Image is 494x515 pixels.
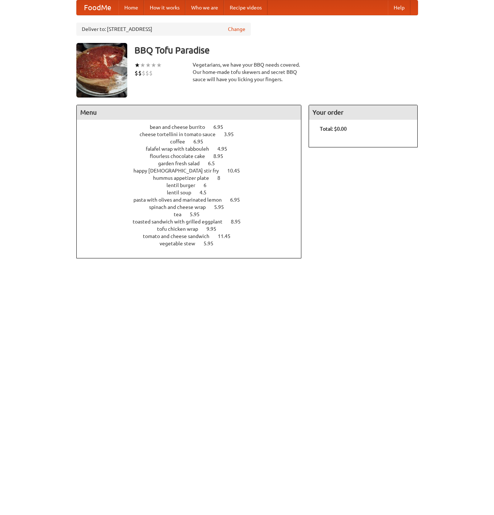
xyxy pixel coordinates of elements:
[144,0,185,15] a: How it works
[157,226,205,232] span: tofu chicken wrap
[160,241,202,246] span: vegetable stew
[133,219,254,225] a: toasted sandwich with grilled eggplant 8.95
[151,61,156,69] li: ★
[143,233,244,239] a: tomato and cheese sandwich 11.45
[145,61,151,69] li: ★
[150,153,237,159] a: flourless chocolate cake 8.95
[214,204,231,210] span: 5.95
[166,182,202,188] span: lentil burger
[150,124,237,130] a: bean and cheese burrito 6.95
[140,131,223,137] span: cheese tortellini in tomato sauce
[153,175,234,181] a: hummus appetizer plate 8
[320,126,347,132] b: Total: $0.00
[200,190,214,195] span: 4.5
[134,43,418,58] h3: BBQ Tofu Paradise
[77,0,119,15] a: FoodMe
[160,241,227,246] a: vegetable stew 5.95
[224,0,268,15] a: Recipe videos
[146,146,241,152] a: falafel wrap with tabbouleh 4.95
[227,168,247,174] span: 10.45
[224,131,241,137] span: 3.95
[142,69,145,77] li: $
[174,211,213,217] a: tea 5.95
[133,168,253,174] a: happy [DEMOGRAPHIC_DATA] stir fry 10.45
[133,219,230,225] span: toasted sandwich with grilled eggplant
[143,233,217,239] span: tomato and cheese sandwich
[76,23,251,36] div: Deliver to: [STREET_ADDRESS]
[158,161,228,166] a: garden fresh salad 6.5
[174,211,189,217] span: tea
[185,0,224,15] a: Who we are
[134,69,138,77] li: $
[213,124,230,130] span: 6.95
[167,190,198,195] span: lentil soup
[157,226,230,232] a: tofu chicken wrap 9.95
[134,61,140,69] li: ★
[193,139,210,144] span: 6.95
[218,233,238,239] span: 11.45
[149,69,153,77] li: $
[150,153,212,159] span: flourless chocolate cake
[230,197,247,203] span: 6.95
[217,146,234,152] span: 4.95
[156,61,162,69] li: ★
[153,175,216,181] span: hummus appetizer plate
[217,175,228,181] span: 8
[228,25,245,33] a: Change
[158,161,207,166] span: garden fresh salad
[146,146,216,152] span: falafel wrap with tabbouleh
[309,105,417,120] h4: Your order
[208,161,222,166] span: 6.5
[149,204,237,210] a: spinach and cheese wrap 5.95
[149,204,213,210] span: spinach and cheese wrap
[170,139,217,144] a: coffee 6.95
[133,168,226,174] span: happy [DEMOGRAPHIC_DATA] stir fry
[77,105,301,120] h4: Menu
[140,61,145,69] li: ★
[76,43,127,98] img: angular.jpg
[166,182,220,188] a: lentil burger 6
[145,69,149,77] li: $
[204,182,214,188] span: 6
[150,124,212,130] span: bean and cheese burrito
[140,131,247,137] a: cheese tortellini in tomato sauce 3.95
[119,0,144,15] a: Home
[213,153,230,159] span: 8.95
[190,211,207,217] span: 5.95
[170,139,192,144] span: coffee
[388,0,410,15] a: Help
[193,61,302,83] div: Vegetarians, we have your BBQ needs covered. Our home-made tofu skewers and secret BBQ sauce will...
[167,190,220,195] a: lentil soup 4.5
[204,241,221,246] span: 5.95
[231,219,248,225] span: 8.95
[133,197,253,203] a: pasta with olives and marinated lemon 6.95
[206,226,224,232] span: 9.95
[133,197,229,203] span: pasta with olives and marinated lemon
[138,69,142,77] li: $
